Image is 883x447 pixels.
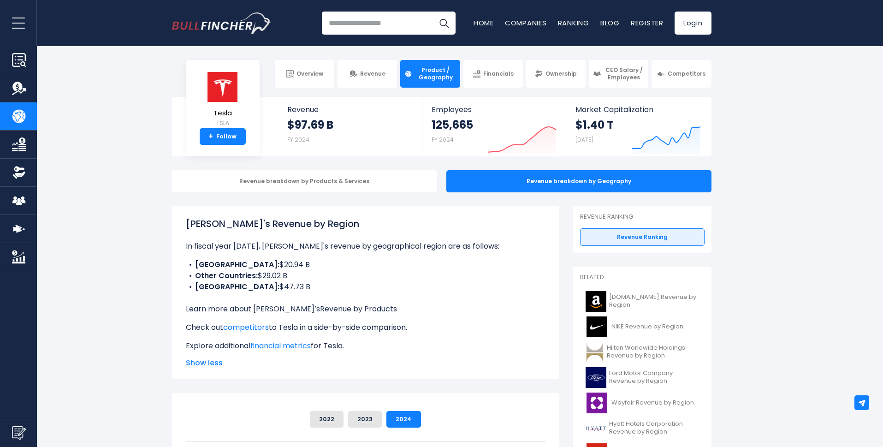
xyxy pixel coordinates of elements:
[675,12,711,35] a: Login
[172,12,271,34] a: Go to homepage
[186,322,545,333] p: Check out to Tesla in a side-by-side comparison.
[575,136,593,143] small: [DATE]
[415,66,456,81] span: Product / Geography
[575,105,701,114] span: Market Capitalization
[611,323,683,331] span: NIKE Revenue by Region
[432,105,557,114] span: Employees
[278,97,422,154] a: Revenue $97.69 B FY 2024
[338,60,397,88] a: Revenue
[432,136,454,143] small: FY 2024
[186,281,545,292] li: $47.73 B
[186,259,545,270] li: $20.94 B
[275,60,334,88] a: Overview
[607,344,699,360] span: Hilton Worldwide Holdings Revenue by Region
[609,293,699,309] span: [DOMAIN_NAME] Revenue by Region
[631,18,664,28] a: Register
[483,70,514,77] span: Financials
[250,340,311,351] a: financial metrics
[586,367,606,388] img: F logo
[223,322,269,333] a: competitors
[422,97,566,156] a: Employees 125,665 FY 2024
[310,411,344,428] button: 2022
[287,118,333,132] strong: $97.69 B
[580,340,705,365] a: Hilton Worldwide Holdings Revenue by Region
[580,365,705,390] a: Ford Motor Company Revenue by Region
[589,60,648,88] a: CEO Salary / Employees
[348,411,382,428] button: 2023
[586,342,604,363] img: HLT logo
[172,170,437,192] div: Revenue breakdown by Products & Services
[609,370,699,385] span: Ford Motor Company Revenue by Region
[652,60,711,88] a: Competitors
[186,340,545,352] p: Explore additional for Tesla.
[186,217,545,231] h1: [PERSON_NAME]'s Revenue by Region
[360,70,385,77] span: Revenue
[600,18,620,28] a: Blog
[287,136,309,143] small: FY 2024
[586,393,609,413] img: W logo
[558,18,589,28] a: Ranking
[296,70,323,77] span: Overview
[580,314,705,340] a: NIKE Revenue by Region
[580,274,705,281] p: Related
[206,71,239,129] a: Tesla TSLA
[505,18,547,28] a: Companies
[580,289,705,314] a: [DOMAIN_NAME] Revenue by Region
[586,291,606,312] img: AMZN logo
[195,270,258,281] b: Other Countries:
[566,97,710,156] a: Market Capitalization $1.40 T [DATE]
[474,18,494,28] a: Home
[545,70,577,77] span: Ownership
[580,416,705,441] a: Hyatt Hotels Corporation Revenue by Region
[580,390,705,416] a: Wayfair Revenue by Region
[287,105,413,114] span: Revenue
[208,132,213,141] strong: +
[207,109,239,117] span: Tesla
[604,66,644,81] span: CEO Salary / Employees
[207,119,239,127] small: TSLA
[320,304,397,314] a: Revenue by Products
[186,358,545,369] span: Show less
[586,316,609,337] img: NKE logo
[200,128,246,145] a: +Follow
[12,166,26,179] img: Ownership
[580,228,705,246] a: Revenue Ranking
[463,60,523,88] a: Financials
[400,60,460,88] a: Product / Geography
[186,270,545,281] li: $29.02 B
[386,411,421,428] button: 2024
[575,118,614,132] strong: $1.40 T
[433,12,456,35] button: Search
[586,418,606,439] img: H logo
[432,118,473,132] strong: 125,665
[611,399,694,407] span: Wayfair Revenue by Region
[609,420,699,436] span: Hyatt Hotels Corporation Revenue by Region
[580,213,705,221] p: Revenue Ranking
[446,170,711,192] div: Revenue breakdown by Geography
[186,304,545,315] p: Learn more about [PERSON_NAME]’s
[186,241,545,252] p: In fiscal year [DATE], [PERSON_NAME]'s revenue by geographical region are as follows:
[195,259,279,270] b: [GEOGRAPHIC_DATA]:
[172,12,272,34] img: Bullfincher logo
[195,281,279,292] b: [GEOGRAPHIC_DATA]:
[526,60,586,88] a: Ownership
[668,70,705,77] span: Competitors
